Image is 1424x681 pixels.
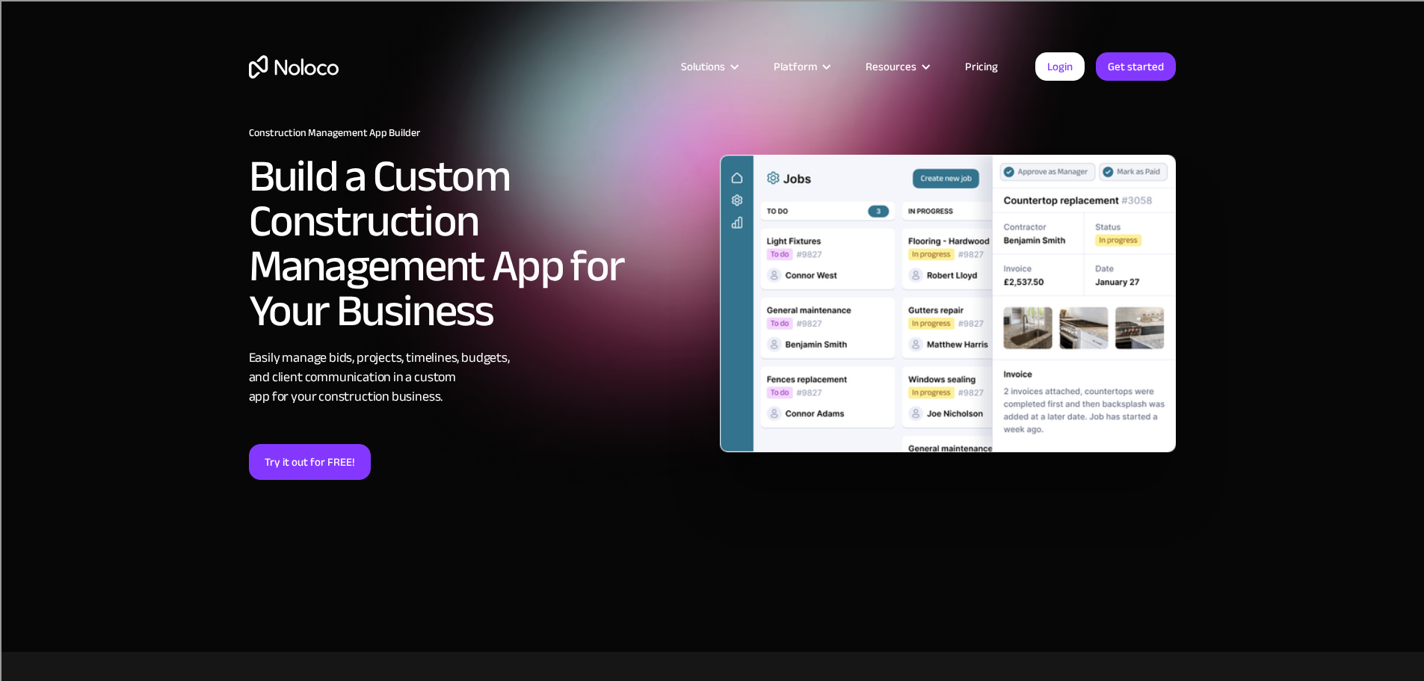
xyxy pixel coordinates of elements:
[249,444,371,480] a: Try it out for FREE!
[946,57,1017,76] a: Pricing
[249,154,705,333] h2: Build a Custom Construction Management App for Your Business
[866,57,916,76] div: Resources
[1035,52,1085,81] a: Login
[681,57,725,76] div: Solutions
[774,57,817,76] div: Platform
[249,348,705,407] div: Easily manage bids, projects, timelines, budgets, and client communication in a custom app for yo...
[755,57,847,76] div: Platform
[847,57,946,76] div: Resources
[1096,52,1176,81] a: Get started
[662,57,755,76] div: Solutions
[249,55,339,78] a: home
